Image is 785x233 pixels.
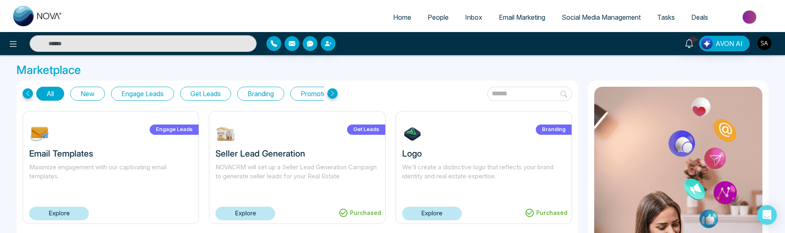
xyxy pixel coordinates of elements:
[428,13,449,21] span: People
[29,163,192,191] p: Maximize engagement with our captivating email templates.
[521,206,572,219] div: Purchased
[347,125,385,135] label: Get Leads
[419,9,457,25] a: People
[180,87,231,101] button: Get Leads
[385,9,419,25] a: Home
[491,9,553,25] a: Email Marketing
[657,13,675,21] span: Tasks
[465,13,482,21] span: Inbox
[683,9,716,25] a: Deals
[29,207,89,220] a: Explore
[553,9,649,25] a: Social Media Management
[36,87,64,101] button: All
[757,36,771,50] img: User Avatar
[536,125,572,135] label: Branding
[562,13,641,21] span: Social Media Management
[215,148,379,159] h3: Seller Lead Generation
[16,63,769,77] h3: Marketplace
[334,206,385,219] div: Purchased
[679,36,699,50] a: 10+
[699,36,750,51] button: AVON AI
[29,148,192,159] h3: Email Templates
[649,9,683,25] a: Tasks
[290,87,361,101] button: Promote Listings
[691,13,708,21] span: Deals
[402,148,565,159] h3: Logo
[150,125,199,135] label: Engage Leads
[393,13,411,21] span: Home
[757,205,777,225] div: Open Intercom Messenger
[402,163,565,191] p: We'll create a distinctive logo that reflects your brand identity and real estate expertise.
[457,9,491,25] a: Inbox
[70,87,105,101] button: New
[402,124,423,144] img: 7tHiu1732304639.jpg
[29,124,50,144] img: NOmgJ1742393483.jpg
[215,207,275,220] a: Explore
[499,13,545,21] span: Email Marketing
[689,36,697,43] span: 10+
[215,124,236,144] img: W9EOY1739212645.jpg
[13,6,63,26] img: Nova CRM Logo
[716,39,743,48] span: AVON AI
[701,38,713,49] img: Lead Flow
[720,8,780,26] img: Market-place.gif
[237,87,284,101] button: Branding
[402,207,462,220] a: Explore
[215,163,379,191] p: NOVACRM will set up a Seller Lead Generation Campaign to generate seller leads for your Real Estate
[111,87,174,101] button: Engage Leads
